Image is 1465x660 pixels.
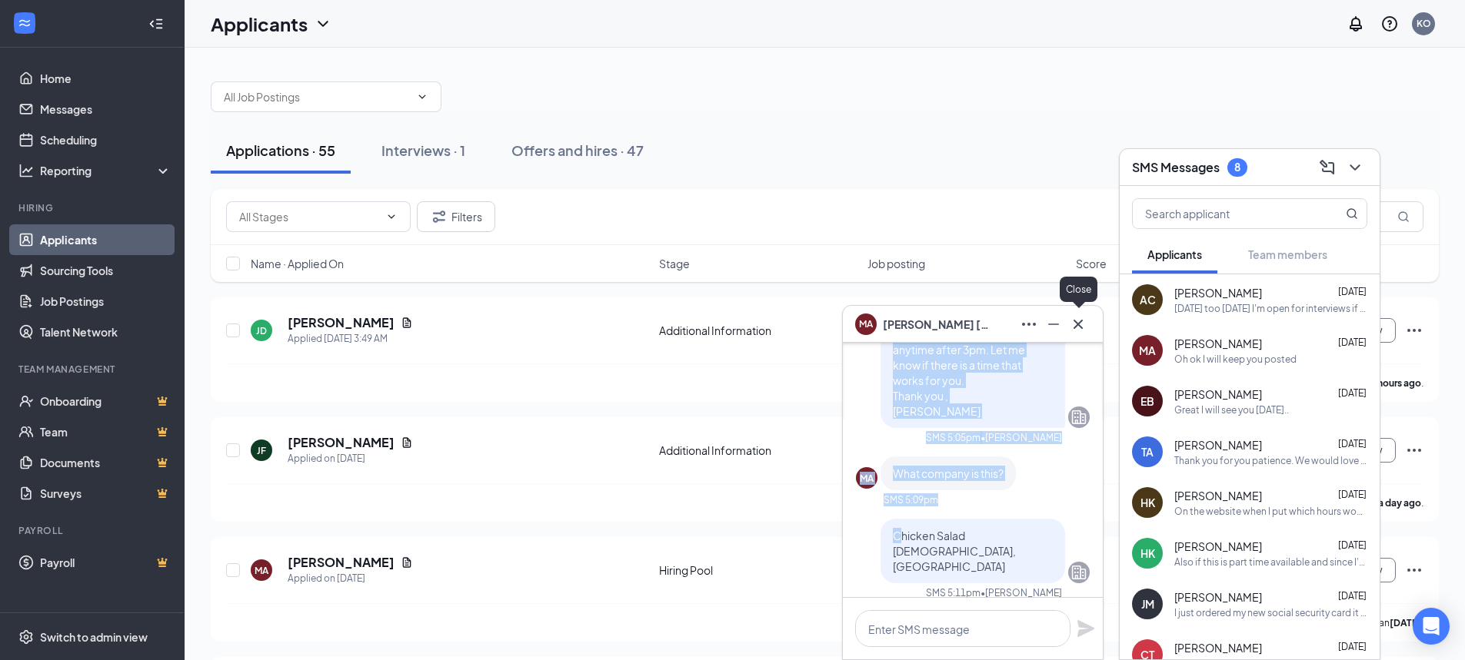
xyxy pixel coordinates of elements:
h3: SMS Messages [1132,159,1220,176]
input: All Stages [239,208,379,225]
b: a day ago [1378,497,1421,509]
span: What company is this? [893,466,1004,480]
span: Job posting [867,256,925,271]
div: SMS 5:05pm [926,431,981,444]
svg: Ellipses [1405,321,1423,340]
div: Close [1060,277,1097,302]
div: Applied on [DATE] [288,451,413,466]
div: [DATE] too [DATE] I'm open for interviews if any of those days work better for you [1174,302,1367,315]
div: Interviews · 1 [381,141,465,160]
button: Cross [1066,312,1090,337]
span: [DATE] [1338,286,1367,297]
svg: Document [401,436,413,449]
button: ChevronDown [1343,155,1367,180]
div: Reporting [40,163,172,178]
div: Open Intercom Messenger [1413,608,1450,645]
span: • [PERSON_NAME] [981,586,1062,599]
svg: WorkstreamLogo [17,15,32,31]
div: MA [860,472,874,485]
a: Home [40,63,171,94]
svg: ChevronDown [1346,158,1364,177]
svg: MagnifyingGlass [1346,207,1358,220]
span: Team members [1248,247,1327,261]
button: Minimize [1041,312,1066,337]
span: [PERSON_NAME] [1174,336,1262,351]
div: Switch to admin view [40,629,148,645]
a: Sourcing Tools [40,255,171,286]
b: [DATE] [1390,617,1421,628]
span: Chicken Salad [DEMOGRAPHIC_DATA], [GEOGRAPHIC_DATA] [893,529,1016,573]
span: [PERSON_NAME] [1174,386,1262,402]
div: MA [255,564,268,577]
div: Offers and hires · 47 [511,141,644,160]
svg: ChevronDown [385,211,398,223]
svg: MagnifyingGlass [1397,211,1410,223]
div: I just ordered my new social security card it won't be here until like 2 weeks, Do you know if I ... [1174,606,1367,619]
span: [PERSON_NAME] [1174,640,1262,655]
svg: Document [401,317,413,329]
div: Hiring Pool [659,562,858,578]
button: ComposeMessage [1315,155,1340,180]
svg: Plane [1077,619,1095,638]
span: Applicants [1147,247,1202,261]
div: On the website when I put which hours would work, there was only what I assume to be morning and ... [1174,505,1367,518]
svg: Company [1070,408,1088,426]
span: [PERSON_NAME] [1174,285,1262,300]
div: Applied on [DATE] [288,571,413,586]
svg: Company [1070,563,1088,582]
a: DocumentsCrown [40,447,171,478]
div: HK [1140,495,1155,510]
div: TA [1141,444,1154,459]
svg: ChevronDown [416,91,428,103]
svg: Settings [18,629,34,645]
span: [PERSON_NAME] [1174,437,1262,453]
div: Applied [DATE] 3:49 AM [288,331,413,347]
svg: ChevronDown [314,15,332,33]
svg: Ellipses [1405,561,1423,579]
div: JD [256,324,267,337]
svg: Notifications [1347,15,1365,33]
span: Stage [659,256,690,271]
div: SMS 5:09pm [884,493,938,506]
div: JM [1141,596,1154,612]
div: Also if this is part time available and since I'm in school, would I be able to do different hour... [1174,556,1367,569]
span: [DATE] [1338,641,1367,652]
a: Messages [40,94,171,124]
span: Score [1076,256,1107,271]
div: Additional Information [659,323,858,338]
span: [DATE] [1338,489,1367,500]
div: Thank you for you patience. We would love to have you come in for an interview. Would you be avai... [1174,454,1367,467]
div: EB [1140,393,1154,409]
svg: Minimize [1044,315,1063,333]
span: [PERSON_NAME] [1174,539,1262,554]
svg: Cross [1069,315,1087,333]
svg: Ellipses [1405,441,1423,459]
a: SurveysCrown [40,478,171,509]
span: [PERSON_NAME] [PERSON_NAME] [883,316,991,333]
svg: Analysis [18,163,34,178]
h5: [PERSON_NAME] [288,314,395,331]
svg: Document [401,556,413,569]
div: Oh ok I will keep you posted [1174,353,1297,366]
div: Additional Information [659,443,858,458]
div: MA [1139,343,1156,358]
a: PayrollCrown [40,547,171,578]
a: Scheduling [40,124,171,155]
input: All Job Postings [224,88,410,105]
h5: [PERSON_NAME] [288,554,395,571]
a: OnboardingCrown [40,386,171,416]
div: Payroll [18,524,168,537]
span: [DATE] [1338,539,1367,551]
div: Team Management [18,363,168,376]
div: Hiring [18,201,168,214]
button: Ellipses [1017,312,1041,337]
svg: ComposeMessage [1318,158,1337,177]
div: AC [1140,292,1156,307]
a: TeamCrown [40,416,171,447]
span: [PERSON_NAME] [1174,488,1262,503]
b: 3 hours ago [1370,377,1421,389]
span: • [PERSON_NAME] [981,431,1062,444]
div: Great I will see you [DATE].. [1174,403,1289,416]
button: Filter Filters [417,201,495,232]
